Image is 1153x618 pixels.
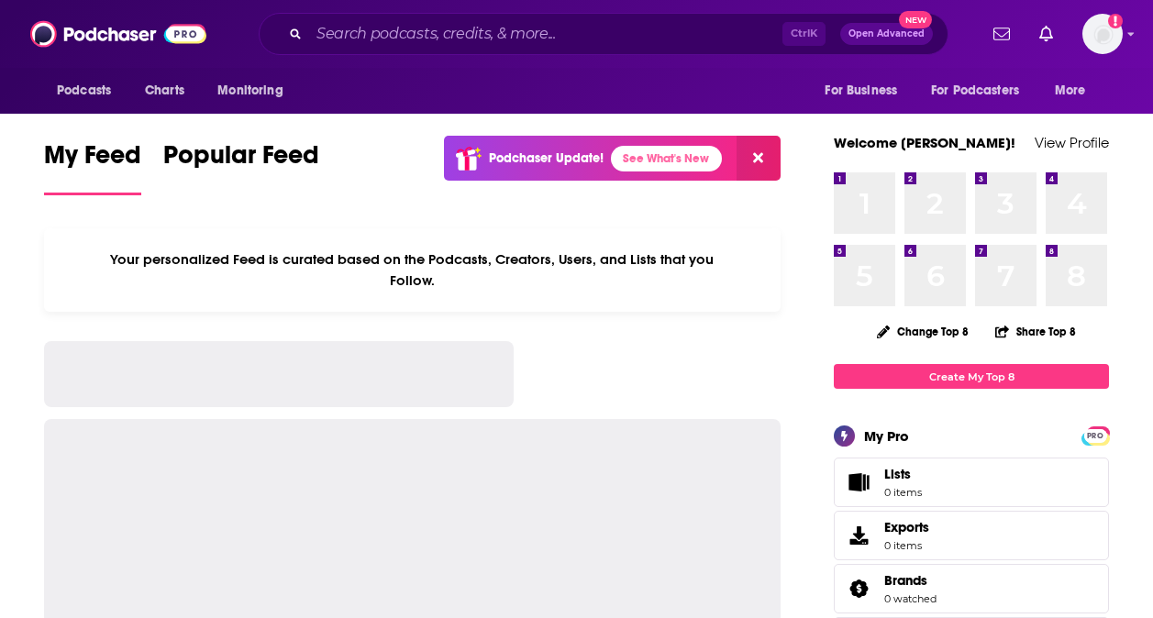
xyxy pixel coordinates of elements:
[1084,429,1106,443] span: PRO
[834,134,1015,151] a: Welcome [PERSON_NAME]!
[834,511,1109,560] a: Exports
[1042,73,1109,108] button: open menu
[840,469,877,495] span: Lists
[812,73,920,108] button: open menu
[133,73,195,108] a: Charts
[840,23,933,45] button: Open AdvancedNew
[884,572,927,589] span: Brands
[782,22,826,46] span: Ctrl K
[1084,428,1106,442] a: PRO
[899,11,932,28] span: New
[1082,14,1123,54] img: User Profile
[866,320,980,343] button: Change Top 8
[1032,18,1060,50] a: Show notifications dropdown
[825,78,897,104] span: For Business
[919,73,1046,108] button: open menu
[884,519,929,535] span: Exports
[884,466,911,482] span: Lists
[864,427,909,445] div: My Pro
[834,458,1109,507] a: Lists
[44,228,781,312] div: Your personalized Feed is curated based on the Podcasts, Creators, Users, and Lists that you Follow.
[834,564,1109,613] span: Brands
[1055,78,1086,104] span: More
[884,539,929,552] span: 0 items
[145,78,184,104] span: Charts
[884,572,937,589] a: Brands
[834,364,1109,389] a: Create My Top 8
[44,73,135,108] button: open menu
[848,29,925,39] span: Open Advanced
[840,576,877,601] a: Brands
[884,466,922,482] span: Lists
[489,150,604,166] p: Podchaser Update!
[1082,14,1123,54] button: Show profile menu
[44,139,141,195] a: My Feed
[57,78,111,104] span: Podcasts
[931,78,1019,104] span: For Podcasters
[611,146,722,171] a: See What's New
[163,139,319,182] span: Popular Feed
[309,19,782,49] input: Search podcasts, credits, & more...
[1108,14,1123,28] svg: Add a profile image
[840,523,877,548] span: Exports
[259,13,948,55] div: Search podcasts, credits, & more...
[217,78,283,104] span: Monitoring
[884,592,937,605] a: 0 watched
[44,139,141,182] span: My Feed
[1082,14,1123,54] span: Logged in as alisontucker
[1035,134,1109,151] a: View Profile
[205,73,306,108] button: open menu
[994,314,1077,349] button: Share Top 8
[163,139,319,195] a: Popular Feed
[30,17,206,51] img: Podchaser - Follow, Share and Rate Podcasts
[884,486,922,499] span: 0 items
[986,18,1017,50] a: Show notifications dropdown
